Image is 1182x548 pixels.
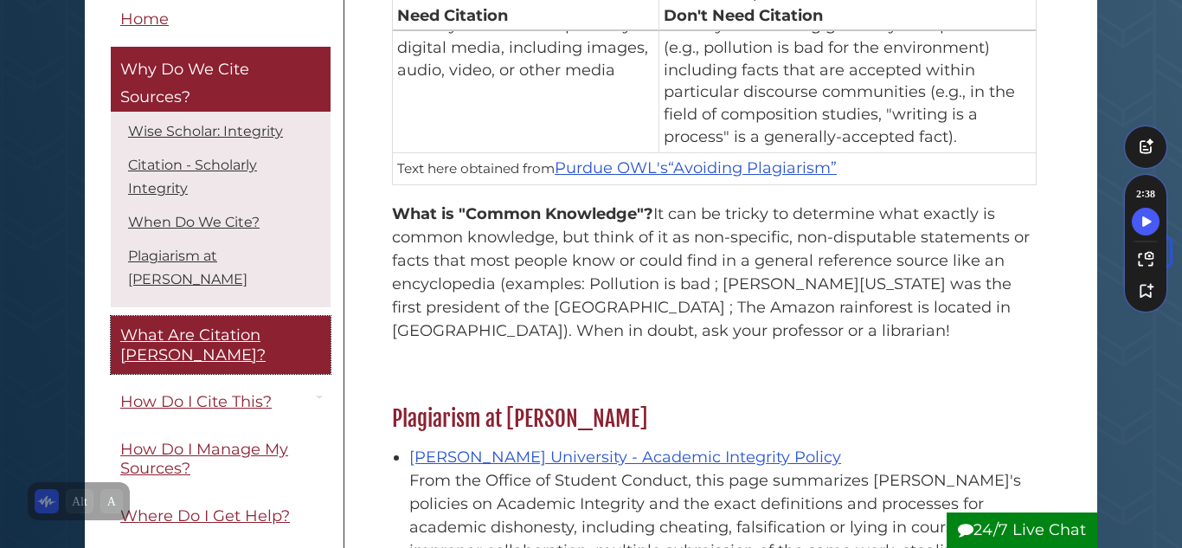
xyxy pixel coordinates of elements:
[392,204,653,223] strong: What is "Common Knowledge"?
[120,440,288,479] span: How Do I Manage My Sources?
[120,506,290,525] span: Where Do I Get Help?
[409,448,841,467] a: [PERSON_NAME] University - Academic Integrity Policy
[120,10,169,29] span: Home
[128,124,283,140] a: Wise Scholar: Integrity
[111,317,331,375] a: What Are Citation [PERSON_NAME]?
[111,384,331,422] a: How Do I Cite This?
[111,430,331,488] a: How Do I Manage My Sources?
[383,405,1045,433] h2: Plagiarism at [PERSON_NAME]
[555,158,837,177] a: Purdue OWL'sAvoiding Plagiarism
[120,61,249,107] span: Why Do We Cite Sources?
[128,158,257,197] a: Citation - Scholarly Integrity
[111,497,331,536] a: Where Do I Get Help?
[120,326,266,365] span: What Are Citation [PERSON_NAME]?
[120,393,272,412] span: How Do I Cite This?
[397,160,837,177] small: Text here obtained from
[393,10,659,153] td: When you reuse or repost any digital media, including images, audio, video, or other media
[128,248,247,288] a: Plagiarism at [PERSON_NAME]
[668,158,837,177] q: Avoiding Plagiarism
[128,215,260,231] a: When Do We Cite?
[111,48,331,113] a: Why Do We Cite Sources?
[659,10,1037,153] td: When you are using generally-accepted facts (e.g., pollution is bad for the environment) includin...
[392,203,1037,343] p: It can be tricky to determine what exactly is common knowledge, but think of it as non-specific, ...
[947,513,1097,548] button: 24/7 Live Chat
